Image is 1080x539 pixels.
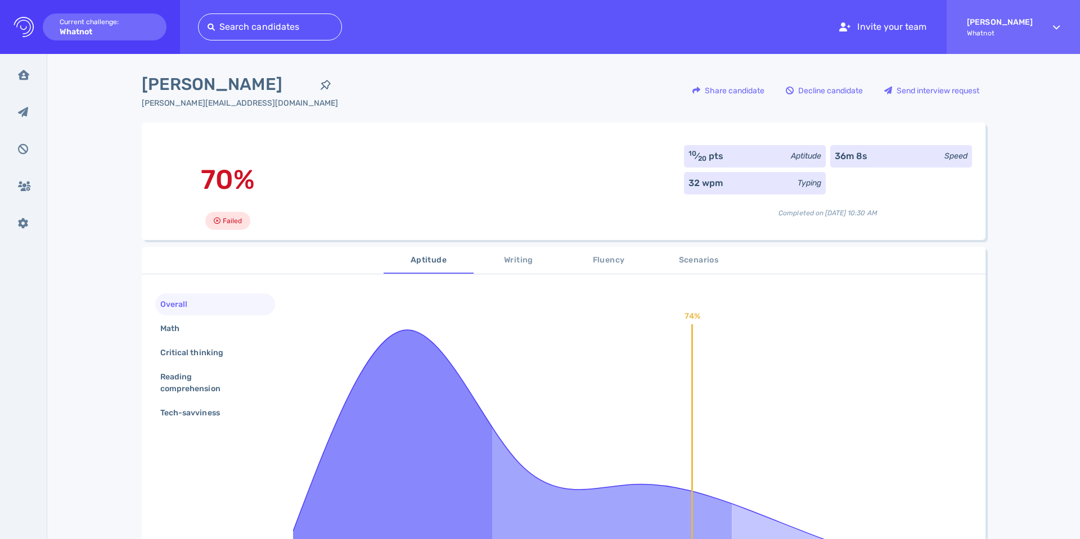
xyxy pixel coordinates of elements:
span: Fluency [570,253,647,268]
span: Scenarios [660,253,737,268]
button: Share candidate [686,77,771,104]
span: 70% [201,164,255,196]
span: Writing [480,253,557,268]
div: Typing [798,177,821,189]
button: Send interview request [878,77,985,104]
button: Decline candidate [780,77,869,104]
strong: [PERSON_NAME] [967,17,1033,27]
span: Whatnot [967,29,1033,37]
sub: 20 [698,155,706,162]
div: Click to copy the email address [142,97,338,109]
div: Send interview request [879,78,985,103]
div: Decline candidate [780,78,868,103]
div: Reading comprehension [158,369,263,397]
div: 36m 8s [835,150,867,163]
div: ⁄ pts [688,150,724,163]
div: Math [158,320,193,337]
div: Completed on [DATE] 10:30 AM [684,199,972,218]
sup: 10 [688,150,696,157]
div: Share candidate [687,78,770,103]
span: Aptitude [390,253,467,268]
div: Critical thinking [158,345,237,361]
div: Aptitude [791,150,821,162]
div: Overall [158,296,201,312]
text: 74% [685,311,700,321]
span: Failed [223,214,242,228]
div: 32 wpm [688,176,723,190]
span: [PERSON_NAME] [142,72,313,97]
div: Tech-savviness [158,405,233,421]
div: Speed [944,150,967,162]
